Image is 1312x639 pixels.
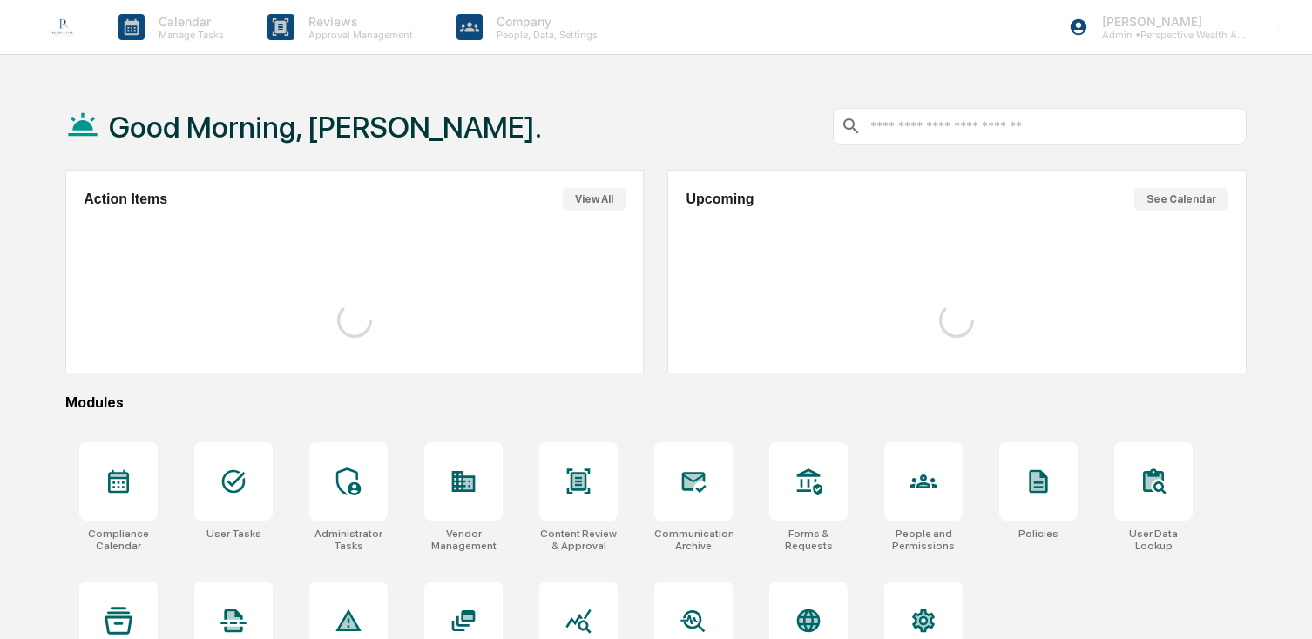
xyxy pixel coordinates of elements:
[483,29,606,41] p: People, Data, Settings
[42,6,84,48] img: logo
[294,29,422,41] p: Approval Management
[206,528,261,540] div: User Tasks
[109,110,542,145] h1: Good Morning, [PERSON_NAME].
[294,14,422,29] p: Reviews
[1134,188,1228,211] button: See Calendar
[145,29,233,41] p: Manage Tasks
[309,528,388,552] div: Administrator Tasks
[483,14,606,29] p: Company
[79,528,158,552] div: Compliance Calendar
[769,528,848,552] div: Forms & Requests
[563,188,626,211] button: View All
[1088,29,1250,41] p: Admin • Perspective Wealth Advisors
[1088,14,1250,29] p: [PERSON_NAME]
[539,528,618,552] div: Content Review & Approval
[654,528,733,552] div: Communications Archive
[884,528,963,552] div: People and Permissions
[1018,528,1058,540] div: Policies
[145,14,233,29] p: Calendar
[1114,528,1193,552] div: User Data Lookup
[686,192,754,207] h2: Upcoming
[65,394,1246,411] div: Modules
[424,528,503,552] div: Vendor Management
[84,192,167,207] h2: Action Items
